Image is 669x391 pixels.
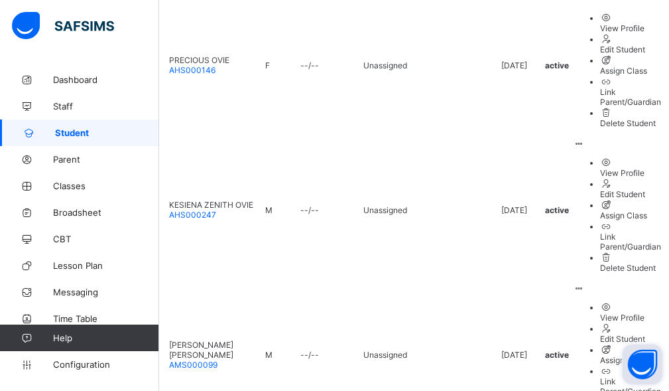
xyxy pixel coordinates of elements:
span: active [545,60,569,70]
div: Assign Class [600,355,666,365]
span: Lesson Plan [53,260,159,271]
span: Broadsheet [53,207,159,218]
span: Student [55,127,159,138]
span: Staff [53,101,159,112]
td: M [265,138,298,281]
div: Delete Student [600,263,666,273]
span: active [545,205,569,215]
span: AHS000146 [169,65,215,75]
span: active [545,350,569,360]
img: safsims [12,12,114,40]
span: Help [53,333,158,343]
td: Unassigned [363,138,432,281]
div: View Profile [600,168,666,178]
span: Classes [53,181,159,191]
td: [DATE] [501,138,543,281]
div: Assign Class [600,66,666,76]
span: KESIENA ZENITH OVIE [169,200,253,210]
span: [PERSON_NAME] [PERSON_NAME] [169,340,263,360]
span: PRECIOUS OVIE [169,55,229,65]
div: Link Parent/Guardian [600,232,666,252]
span: CBT [53,234,159,244]
div: Edit Student [600,334,666,344]
span: AMS000099 [169,360,217,370]
div: Edit Student [600,44,666,54]
div: Assign Class [600,210,666,220]
span: Messaging [53,287,159,297]
div: View Profile [600,23,666,33]
span: Parent [53,154,159,165]
div: Link Parent/Guardian [600,87,666,107]
span: Dashboard [53,74,159,85]
span: AHS000247 [169,210,216,220]
div: Delete Student [600,118,666,128]
div: View Profile [600,313,666,323]
button: Open asap [623,345,662,384]
td: --/-- [300,138,361,281]
span: Configuration [53,359,158,370]
div: Edit Student [600,189,666,199]
span: Time Table [53,313,159,324]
